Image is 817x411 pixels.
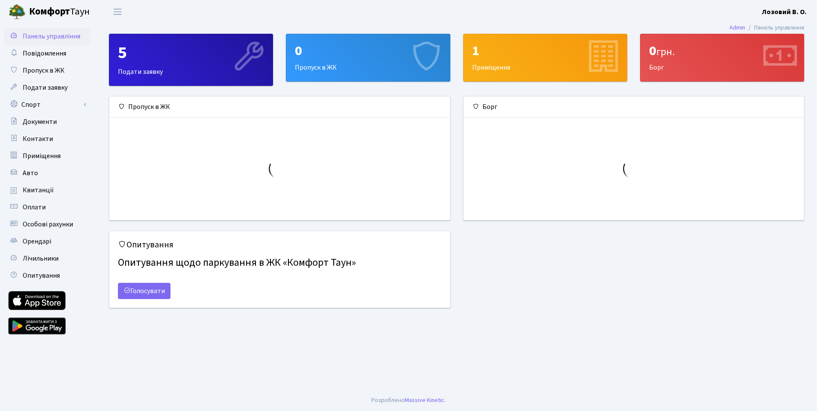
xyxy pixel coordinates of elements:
li: Панель управління [745,23,804,32]
a: Орендарі [4,233,90,250]
a: Лозовий В. О. [762,7,807,17]
a: Massive Kinetic [405,396,444,405]
div: Борг [641,34,804,81]
a: Авто [4,164,90,182]
div: . [371,396,446,405]
h4: Опитування щодо паркування в ЖК «Комфорт Таун» [118,253,441,273]
b: Комфорт [29,5,70,18]
a: Особові рахунки [4,216,90,233]
button: Переключити навігацію [107,5,128,19]
a: Голосувати [118,283,170,299]
div: 5 [118,43,264,63]
span: Подати заявку [23,83,68,92]
a: Подати заявку [4,79,90,96]
span: Таун [29,5,90,19]
span: Опитування [23,271,60,280]
a: Опитування [4,267,90,284]
img: logo.png [9,3,26,21]
div: 1 [472,43,618,59]
h5: Опитування [118,240,441,250]
a: Панель управління [4,28,90,45]
a: Розроблено [371,396,405,405]
a: 1Приміщення [463,34,627,82]
a: Документи [4,113,90,130]
span: Лічильники [23,254,59,263]
span: Документи [23,117,57,126]
span: грн. [656,44,675,59]
span: Квитанції [23,185,54,195]
a: Лічильники [4,250,90,267]
a: Приміщення [4,147,90,164]
div: Пропуск в ЖК [286,34,450,81]
a: Повідомлення [4,45,90,62]
a: Квитанції [4,182,90,199]
a: 5Подати заявку [109,34,273,86]
a: Контакти [4,130,90,147]
a: Спорт [4,96,90,113]
div: Борг [464,97,804,117]
div: Пропуск в ЖК [109,97,450,117]
span: Особові рахунки [23,220,73,229]
span: Повідомлення [23,49,66,58]
div: 0 [649,43,795,59]
a: 0Пропуск в ЖК [286,34,450,82]
span: Контакти [23,134,53,144]
span: Панель управління [23,32,80,41]
nav: breadcrumb [717,19,817,37]
span: Приміщення [23,151,61,161]
div: Приміщення [464,34,627,81]
span: Орендарі [23,237,51,246]
a: Admin [729,23,745,32]
span: Авто [23,168,38,178]
span: Пропуск в ЖК [23,66,65,75]
span: Оплати [23,203,46,212]
div: 0 [295,43,441,59]
a: Пропуск в ЖК [4,62,90,79]
div: Подати заявку [109,34,273,85]
a: Оплати [4,199,90,216]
